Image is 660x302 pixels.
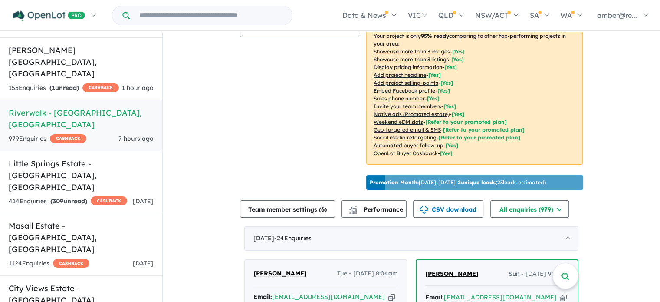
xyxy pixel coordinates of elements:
[50,134,86,143] span: CASHBACK
[53,259,89,268] span: CASHBACK
[444,293,557,301] a: [EMAIL_ADDRESS][DOMAIN_NAME]
[348,208,357,214] img: bar-chart.svg
[9,196,127,207] div: 414 Enquir ies
[388,292,395,302] button: Copy
[118,135,154,143] span: 7 hours ago
[374,64,442,70] u: Display pricing information
[444,64,457,70] span: [ Yes ]
[440,150,453,156] span: [Yes]
[321,206,325,213] span: 6
[443,103,456,110] span: [ Yes ]
[374,150,438,156] u: OpenLot Buyer Cashback
[9,158,154,193] h5: Little Springs Estate - [GEOGRAPHIC_DATA] , [GEOGRAPHIC_DATA]
[421,33,449,39] b: 95 % ready
[374,134,437,141] u: Social media retargeting
[374,111,450,117] u: Native ads (Promoted estate)
[253,269,307,277] span: [PERSON_NAME]
[52,84,55,92] span: 1
[374,87,435,94] u: Embed Facebook profile
[374,126,441,133] u: Geo-targeted email & SMS
[253,293,272,301] strong: Email:
[427,95,440,102] span: [ Yes ]
[274,234,312,242] span: - 24 Enquir ies
[131,6,290,25] input: Try estate name, suburb, builder or developer
[341,200,407,218] button: Performance
[9,220,154,255] h5: Masall Estate - [GEOGRAPHIC_DATA] , [GEOGRAPHIC_DATA]
[425,269,479,279] a: [PERSON_NAME]
[82,83,119,92] span: CASHBACK
[374,48,450,55] u: Showcase more than 3 images
[244,226,578,251] div: [DATE]
[9,83,119,93] div: 155 Enquir ies
[509,269,569,279] span: Sun - [DATE] 9:19am
[9,259,89,269] div: 1124 Enquir ies
[133,197,154,205] span: [DATE]
[91,196,127,205] span: CASHBACK
[13,10,85,21] img: Openlot PRO Logo White
[458,179,496,186] b: 2 unique leads
[597,11,637,20] span: amber@re...
[253,269,307,279] a: [PERSON_NAME]
[50,197,87,205] strong: ( unread)
[428,72,441,78] span: [ Yes ]
[53,197,63,205] span: 309
[374,119,423,125] u: Weekend eDM slots
[350,206,403,213] span: Performance
[240,200,335,218] button: Team member settings (6)
[49,84,79,92] strong: ( unread)
[446,142,458,149] span: [Yes]
[560,293,567,302] button: Copy
[420,206,428,214] img: download icon
[413,200,483,218] button: CSV download
[440,80,453,86] span: [ Yes ]
[370,179,419,186] b: Promotion Month:
[272,293,385,301] a: [EMAIL_ADDRESS][DOMAIN_NAME]
[425,119,507,125] span: [Refer to your promoted plan]
[452,48,465,55] span: [ Yes ]
[349,206,357,210] img: line-chart.svg
[374,56,449,63] u: Showcase more than 3 listings
[337,269,398,279] span: Tue - [DATE] 8:04am
[490,200,569,218] button: All enquiries (979)
[437,87,450,94] span: [ Yes ]
[425,293,444,301] strong: Email:
[443,126,525,133] span: [Refer to your promoted plan]
[439,134,520,141] span: [Refer to your promoted plan]
[9,107,154,130] h5: Riverwalk - [GEOGRAPHIC_DATA] , [GEOGRAPHIC_DATA]
[366,25,583,165] p: Your project is only comparing to other top-performing projects in your area: - - - - - - - - - -...
[451,56,464,63] span: [ Yes ]
[370,179,546,186] p: [DATE] - [DATE] - ( 23 leads estimated)
[9,44,154,80] h5: [PERSON_NAME][GEOGRAPHIC_DATA] , [GEOGRAPHIC_DATA]
[374,95,425,102] u: Sales phone number
[425,270,479,278] span: [PERSON_NAME]
[9,134,86,144] div: 979 Enquir ies
[374,142,443,149] u: Automated buyer follow-up
[374,72,426,78] u: Add project headline
[374,103,441,110] u: Invite your team members
[452,111,464,117] span: [Yes]
[122,84,154,92] span: 1 hour ago
[374,80,438,86] u: Add project selling-points
[133,259,154,267] span: [DATE]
